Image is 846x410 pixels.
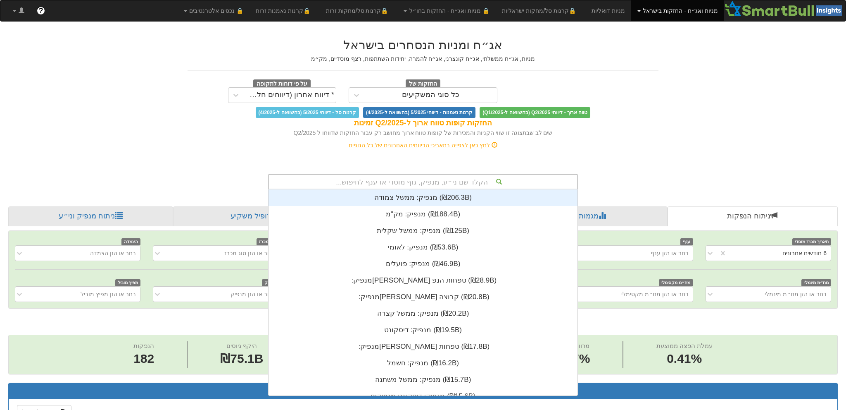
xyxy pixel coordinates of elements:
div: בחר או הזן סוג מכרז [224,249,274,257]
a: מגמות שוק [502,206,668,226]
a: ? [31,0,51,21]
span: 0.41% [656,350,713,368]
h5: מניות, אג״ח ממשלתי, אג״ח קונצרני, אג״ח להמרה, יחידות השתתפות, רצף מוסדיים, מק״מ [188,56,658,62]
div: בחר או הזן מח״מ מקסימלי [621,290,689,298]
div: החזקות קופות טווח ארוך ל-Q2/2025 זמינות [188,118,658,129]
img: Smartbull [724,0,846,17]
span: טווח ארוך - דיווחי Q2/2025 (בהשוואה ל-Q1/2025) [480,107,590,118]
div: מנפיק: ‏ממשל שקלית ‎(₪125B)‎ [269,223,577,239]
div: מנפיק: ‏לאומי ‎(₪53.6B)‎ [269,239,577,256]
div: מנפיק: ‏ממשל קצרה ‎(₪20.2B)‎ [269,305,577,322]
div: בחר או הזן הצמדה [90,249,136,257]
h3: תוצאות הנפקות [15,387,831,395]
div: מנפיק: ‏[PERSON_NAME] קבוצה ‎(₪20.8B)‎ [269,289,577,305]
a: 🔒 מניות ואג״ח - החזקות בחו״ל [397,0,496,21]
div: כל סוגי המשקיעים [402,91,459,99]
a: 🔒קרנות סל/מחקות זרות [320,0,397,21]
span: מח״מ מינמלי [801,279,831,286]
span: הצמדה [121,238,141,245]
div: מנפיק: ‏[PERSON_NAME] טפחות ‎(₪17.8B)‎ [269,338,577,355]
span: החזקות של [406,79,440,89]
span: היקף גיוסים [226,342,257,349]
div: שים לב שבתצוגה זו שווי הקניות והמכירות של קופות טווח ארוך מחושב רק עבור החזקות שדווחו ל Q2/2025 [188,129,658,137]
span: הנפקות [133,342,154,349]
div: 6 חודשים אחרונים [782,249,827,257]
div: לחץ כאן לצפייה בתאריכי הדיווחים האחרונים של כל הגופים [181,141,665,149]
a: 🔒קרנות נאמנות זרות [250,0,320,21]
div: מנפיק: ‏ממשל צמודה ‎(₪206.3B)‎ [269,189,577,206]
span: ₪75.1B [220,352,263,365]
div: בחר או הזן מפיץ מוביל [81,290,136,298]
a: ניתוח מנפיק וני״ע [8,206,173,226]
span: מנפיק [262,279,279,286]
h2: ניתוח הנפקות - 6 חודשים אחרונים [8,317,838,331]
span: עמלת הפצה ממוצעת [656,342,713,349]
div: בחר או הזן מנפיק [231,290,274,298]
div: מנפיק: ‏ממשל משתנה ‎(₪15.7B)‎ [269,372,577,388]
div: מנפיק: ‏[PERSON_NAME] טפחות הנפ ‎(₪28.9B)‎ [269,272,577,289]
div: בחר או הזן מח״מ מינמלי [765,290,827,298]
a: מניות דואליות [585,0,631,21]
a: פרופיל משקיע [173,206,340,226]
div: מנפיק: ‏מק"מ ‎(₪188.4B)‎ [269,206,577,223]
div: מנפיק: ‏פועלים ‎(₪46.9B)‎ [269,256,577,272]
span: מפיץ מוביל [115,279,141,286]
span: קרנות נאמנות - דיווחי 5/2025 (בהשוואה ל-4/2025) [363,107,475,118]
span: 182 [133,350,154,368]
span: ענף [680,238,693,245]
div: מנפיק: ‏דיסקונט מנפיקים ‎(₪15.6B)‎ [269,388,577,405]
span: סוג מכרז [257,238,279,245]
h2: אג״ח ומניות הנסחרים בישראל [188,38,658,52]
div: מנפיק: ‏חשמל ‎(₪16.2B)‎ [269,355,577,372]
span: קרנות סל - דיווחי 5/2025 (בהשוואה ל-4/2025) [256,107,359,118]
div: בחר או הזן ענף [651,249,689,257]
span: ? [38,7,43,15]
span: תאריך מכרז מוסדי [792,238,831,245]
span: על פי דוחות לתקופה [253,79,311,89]
div: הקלד שם ני״ע, מנפיק, גוף מוסדי או ענף לחיפוש... [269,175,577,189]
div: * דיווח אחרון (דיווחים חלקיים) [245,91,335,99]
a: 🔒 נכסים אלטרנטיבים [178,0,250,21]
span: מח״מ מקסימלי [659,279,693,286]
a: 🔒קרנות סל/מחקות ישראליות [496,0,585,21]
a: מניות ואג״ח - החזקות בישראל [631,0,724,21]
a: ניתוח הנפקות [668,206,838,226]
div: מנפיק: ‏דיסקונט ‎(₪19.5B)‎ [269,322,577,338]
